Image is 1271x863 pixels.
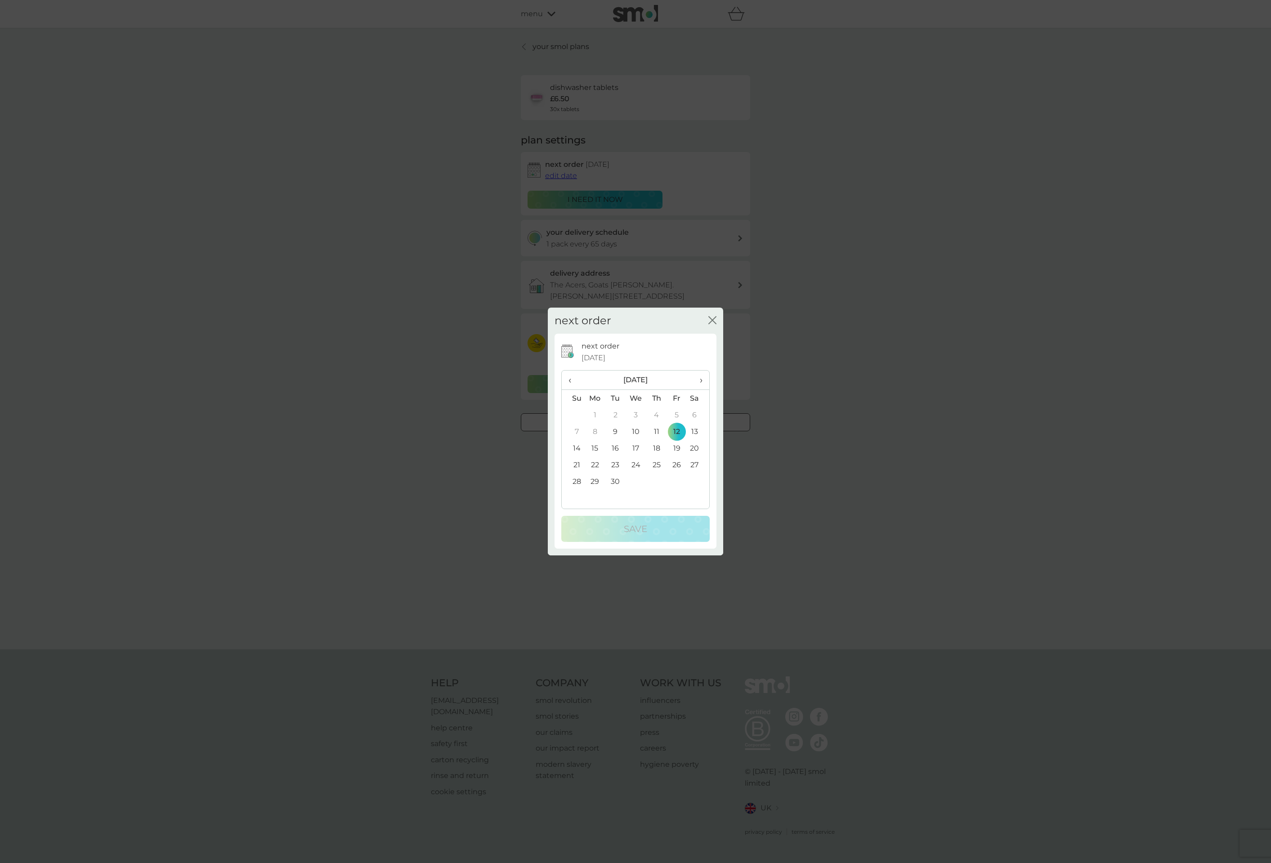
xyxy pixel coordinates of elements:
td: 15 [585,440,605,456]
th: Tu [605,390,626,407]
button: close [708,316,716,326]
td: 29 [585,473,605,490]
td: 17 [626,440,646,456]
td: 18 [646,440,667,456]
span: ‹ [568,371,578,389]
td: 7 [562,423,585,440]
th: Fr [667,390,687,407]
td: 23 [605,456,626,473]
td: 27 [687,456,709,473]
td: 6 [687,407,709,423]
td: 26 [667,456,687,473]
p: Save [624,522,647,536]
td: 19 [667,440,687,456]
th: [DATE] [585,371,687,390]
td: 10 [626,423,646,440]
td: 30 [605,473,626,490]
td: 2 [605,407,626,423]
td: 3 [626,407,646,423]
td: 28 [562,473,585,490]
th: Su [562,390,585,407]
td: 25 [646,456,667,473]
td: 16 [605,440,626,456]
td: 11 [646,423,667,440]
button: Save [561,516,710,542]
th: Sa [687,390,709,407]
th: Mo [585,390,605,407]
td: 20 [687,440,709,456]
td: 14 [562,440,585,456]
td: 8 [585,423,605,440]
td: 24 [626,456,646,473]
th: We [626,390,646,407]
td: 4 [646,407,667,423]
td: 22 [585,456,605,473]
span: [DATE] [582,352,605,364]
h2: next order [555,314,611,327]
td: 21 [562,456,585,473]
p: next order [582,340,619,352]
td: 13 [687,423,709,440]
td: 12 [667,423,687,440]
td: 5 [667,407,687,423]
span: › [694,371,703,389]
th: Th [646,390,667,407]
td: 9 [605,423,626,440]
td: 1 [585,407,605,423]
